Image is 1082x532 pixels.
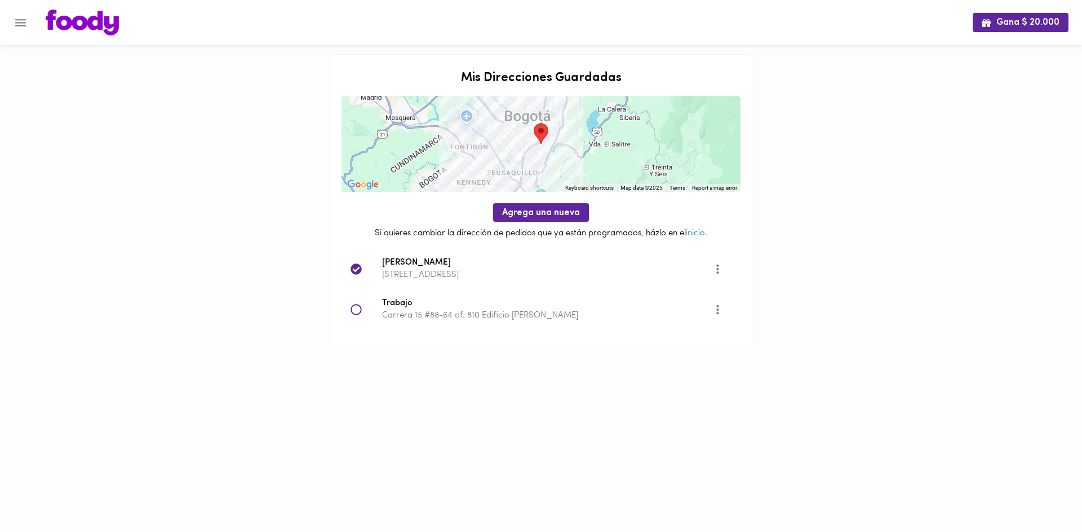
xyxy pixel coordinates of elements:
[565,184,614,192] button: Keyboard shortcuts
[704,255,731,283] button: Opciones
[534,123,548,144] div: Tu dirección
[704,296,731,323] button: More
[382,297,713,310] span: Trabajo
[344,177,382,192] a: Open this area in Google Maps (opens a new window)
[344,177,382,192] img: Google
[382,310,713,321] p: Carrera 15 #88-64 of. 810 Edificio [PERSON_NAME]
[46,10,119,35] img: logo.png
[502,208,580,218] span: Agrega una nueva
[342,227,740,239] p: Si quieres cambiar la dirección de pedidos que ya están programados, házlo en el .
[342,71,740,85] h2: Mis Direcciones Guardadas
[1017,467,1071,521] iframe: Messagebird Livechat Widget
[982,17,1059,28] span: Gana $ 20.000
[382,257,713,270] span: [PERSON_NAME]
[669,185,685,191] a: Terms
[973,13,1068,32] button: Gana $ 20.000
[493,203,589,222] button: Agrega una nueva
[686,229,705,238] a: inicio
[620,185,663,191] span: Map data ©2025
[692,185,737,191] a: Report a map error
[382,269,713,281] p: [STREET_ADDRESS]
[7,9,34,37] button: Menu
